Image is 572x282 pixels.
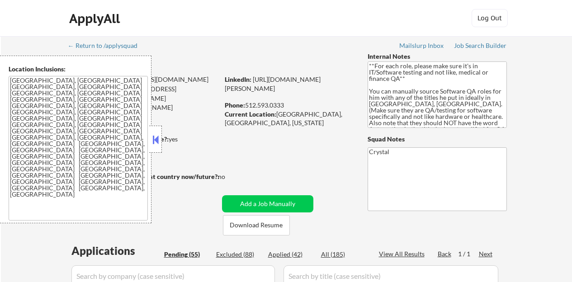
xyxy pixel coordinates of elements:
[225,75,251,83] strong: LinkedIn:
[368,52,507,61] div: Internal Notes
[225,101,353,110] div: 512.593.0333
[379,249,427,258] div: View All Results
[321,250,366,259] div: All (185)
[472,9,508,27] button: Log Out
[438,249,452,258] div: Back
[458,249,479,258] div: 1 / 1
[454,42,507,49] div: Job Search Builder
[68,42,146,51] a: ← Return to /applysquad
[164,250,209,259] div: Pending (55)
[454,42,507,51] a: Job Search Builder
[368,135,507,144] div: Squad Notes
[216,250,261,259] div: Excluded (88)
[479,249,493,258] div: Next
[225,101,245,109] strong: Phone:
[69,11,123,26] div: ApplyAll
[225,75,321,92] a: [URL][DOMAIN_NAME][PERSON_NAME]
[222,195,313,212] button: Add a Job Manually
[223,215,290,235] button: Download Resume
[225,110,276,118] strong: Current Location:
[71,245,161,256] div: Applications
[68,42,146,49] div: ← Return to /applysquad
[9,65,148,74] div: Location Inclusions:
[399,42,444,49] div: Mailslurp Inbox
[218,172,244,181] div: no
[268,250,313,259] div: Applied (42)
[225,110,353,127] div: [GEOGRAPHIC_DATA], [GEOGRAPHIC_DATA], [US_STATE]
[399,42,444,51] a: Mailslurp Inbox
